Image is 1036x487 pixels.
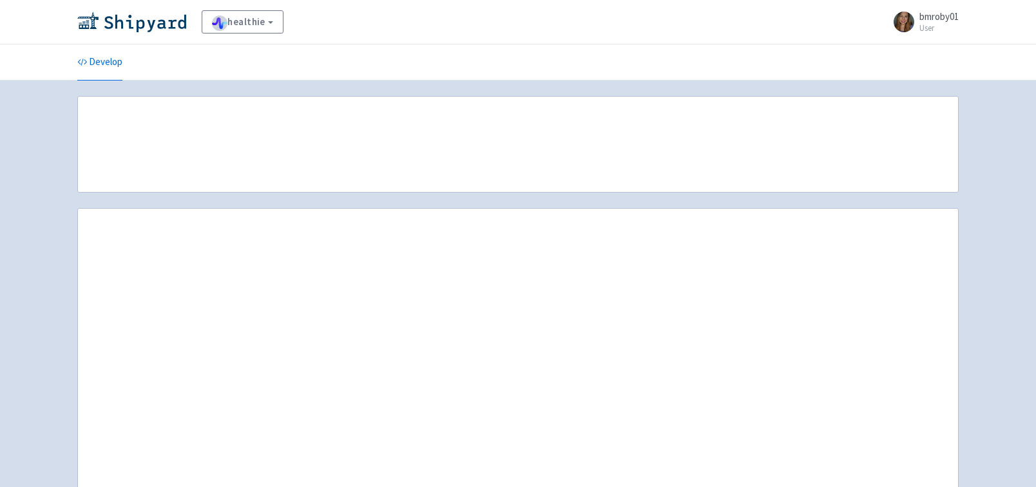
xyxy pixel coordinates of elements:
[77,12,186,32] img: Shipyard logo
[886,12,959,32] a: bmroby01 User
[77,44,122,81] a: Develop
[919,10,959,23] span: bmroby01
[202,10,283,33] a: healthie
[919,24,959,32] small: User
